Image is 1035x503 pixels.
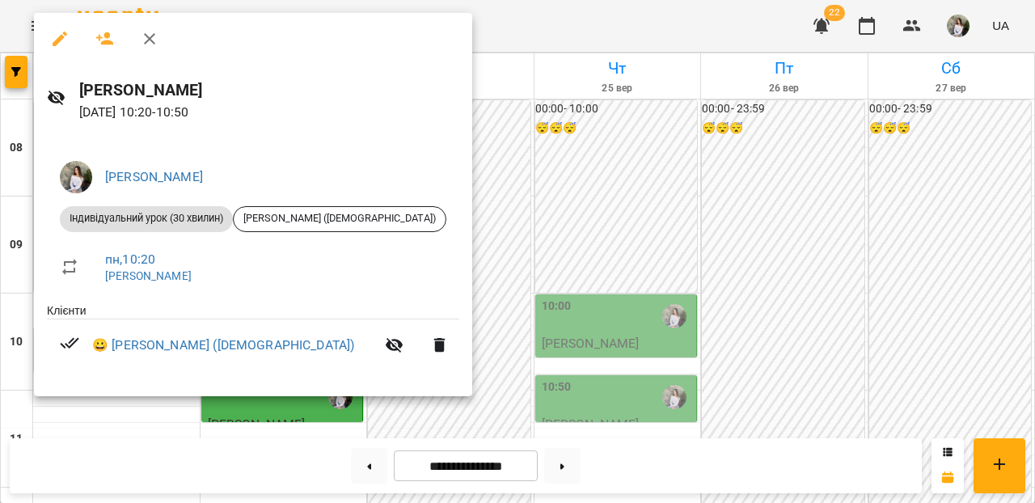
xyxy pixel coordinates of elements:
[233,206,446,232] div: [PERSON_NAME] ([DEMOGRAPHIC_DATA])
[79,78,459,103] h6: [PERSON_NAME]
[60,211,233,226] span: Індивідуальний урок (30 хвилин)
[79,103,459,122] p: [DATE] 10:20 - 10:50
[234,211,446,226] span: [PERSON_NAME] ([DEMOGRAPHIC_DATA])
[105,251,155,267] a: пн , 10:20
[105,269,192,282] a: [PERSON_NAME]
[60,161,92,193] img: 4785574119de2133ce34c4aa96a95cba.jpeg
[47,302,459,378] ul: Клієнти
[105,169,203,184] a: [PERSON_NAME]
[92,336,354,355] a: 😀 [PERSON_NAME] ([DEMOGRAPHIC_DATA])
[60,333,79,353] svg: Візит сплачено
